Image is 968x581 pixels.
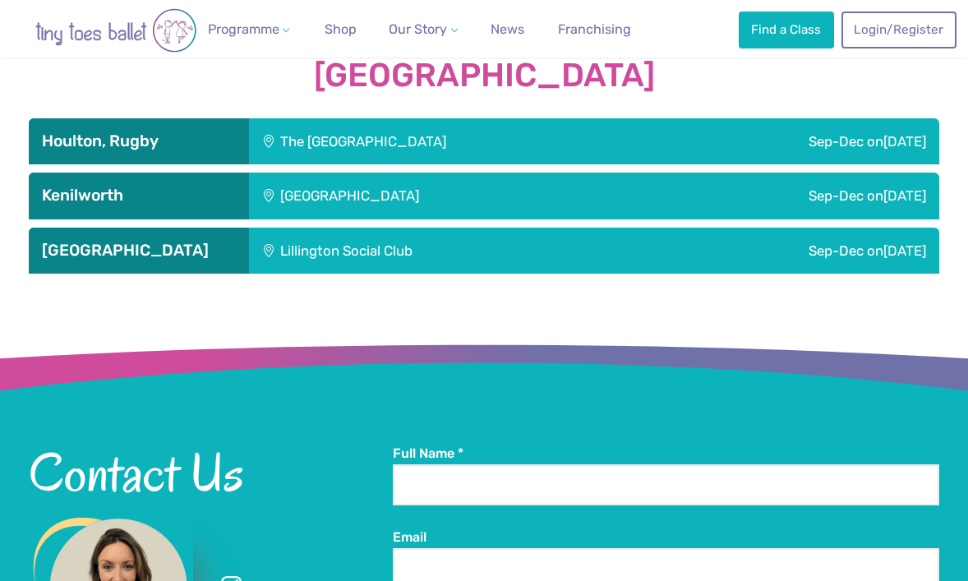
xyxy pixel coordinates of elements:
img: tiny toes ballet [17,8,214,53]
div: [GEOGRAPHIC_DATA] [249,173,636,219]
span: Our Story [389,21,447,37]
h3: Houlton, Rugby [42,131,235,151]
a: Shop [318,13,363,46]
a: Find a Class [739,12,834,48]
label: Full Name * [393,445,938,463]
div: Sep-Dec on [636,173,939,219]
h3: Kenilworth [42,186,235,205]
span: [DATE] [883,242,926,259]
span: Franchising [558,21,631,37]
span: News [491,21,524,37]
div: Lillington Social Club [249,228,630,274]
a: News [484,13,531,46]
span: Shop [325,21,357,37]
a: Login/Register [841,12,956,48]
h2: Contact Us [29,445,393,500]
a: Our Story [382,13,464,46]
strong: [GEOGRAPHIC_DATA] [29,58,938,94]
label: Email [393,528,938,546]
div: The [GEOGRAPHIC_DATA] [249,118,660,164]
a: Programme [201,13,297,46]
span: [DATE] [883,133,926,150]
div: Sep-Dec on [629,228,938,274]
span: Programme [208,21,279,37]
div: Sep-Dec on [659,118,939,164]
a: Franchising [551,13,638,46]
span: [DATE] [883,187,926,204]
h3: [GEOGRAPHIC_DATA] [42,241,235,261]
